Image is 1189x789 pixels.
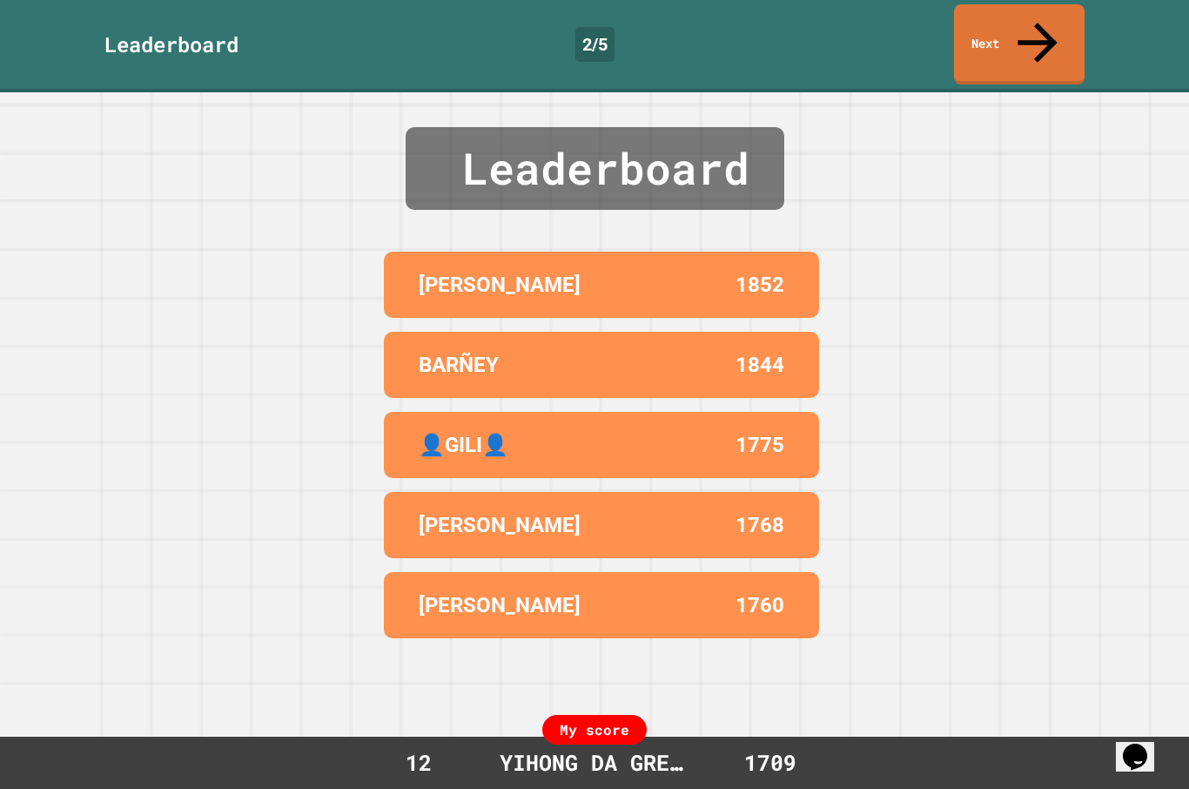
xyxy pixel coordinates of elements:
[542,715,647,745] div: My score
[419,349,499,381] p: BARÑEY
[736,429,784,461] p: 1775
[406,127,784,210] div: Leaderboard
[736,590,784,621] p: 1760
[419,590,581,621] p: [PERSON_NAME]
[954,4,1085,84] a: Next
[1116,719,1172,772] iframe: chat widget
[419,269,581,300] p: [PERSON_NAME]
[707,746,834,779] div: 1709
[736,349,784,381] p: 1844
[104,29,238,60] div: Leaderboard
[575,27,615,62] div: 2 / 5
[355,746,482,779] div: 12
[736,509,784,541] p: 1768
[482,746,706,779] div: YIHONG DA GREAT
[419,509,581,541] p: [PERSON_NAME]
[736,269,784,300] p: 1852
[419,429,508,461] p: 👤GILI👤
